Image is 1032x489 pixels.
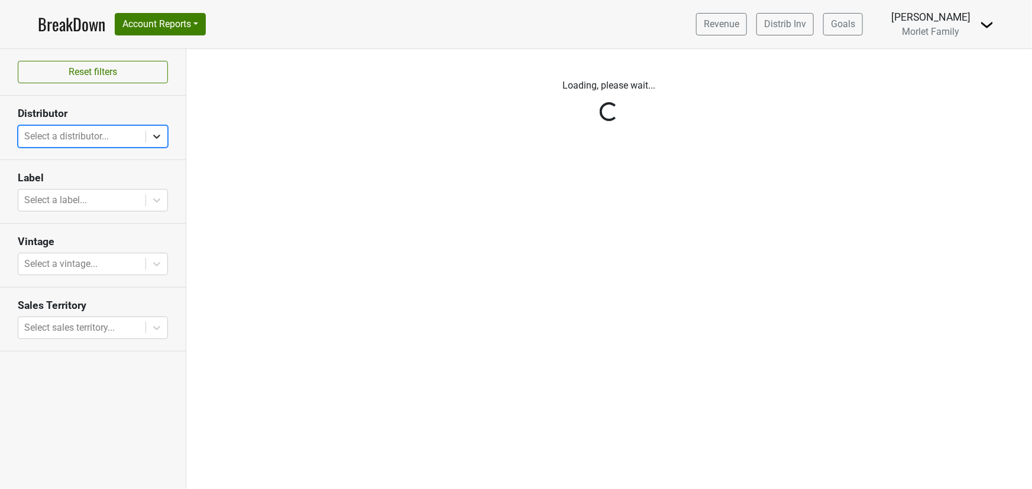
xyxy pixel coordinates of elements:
[756,13,814,35] a: Distrib Inv
[823,13,863,35] a: Goals
[696,13,747,35] a: Revenue
[980,18,994,32] img: Dropdown Menu
[38,12,105,37] a: BreakDown
[281,79,937,93] p: Loading, please wait...
[115,13,206,35] button: Account Reports
[891,9,970,25] div: [PERSON_NAME]
[902,26,960,37] span: Morlet Family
